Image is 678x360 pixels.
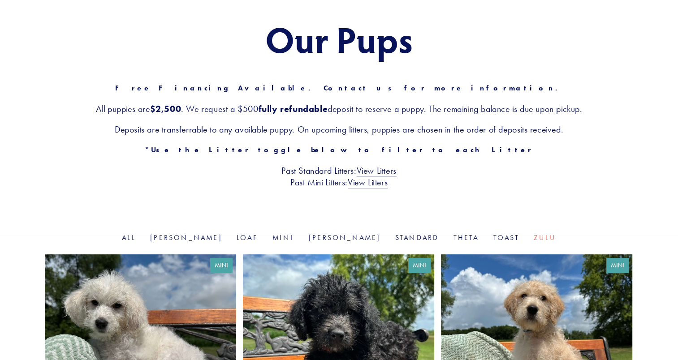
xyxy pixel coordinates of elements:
[45,165,633,188] h3: Past Standard Litters: Past Mini Litters:
[45,103,633,115] h3: All puppies are . We request a $500 deposit to reserve a puppy. The remaining balance is due upon...
[309,233,381,242] a: [PERSON_NAME]
[145,146,533,154] strong: *Use the Litter toggle below to filter to each Litter
[348,177,388,189] a: View Litters
[493,233,519,242] a: Toast
[453,233,479,242] a: Theta
[150,103,181,114] strong: $2,500
[272,233,294,242] a: Mini
[534,233,556,242] a: Zulu
[357,165,397,177] a: View Litters
[45,19,633,59] h1: Our Pups
[150,233,222,242] a: [PERSON_NAME]
[395,233,439,242] a: Standard
[45,124,633,135] h3: Deposits are transferrable to any available puppy. On upcoming litters, puppies are chosen in the...
[259,103,328,114] strong: fully refundable
[122,233,136,242] a: All
[237,233,258,242] a: Loaf
[115,84,563,92] strong: Free Financing Available. Contact us for more information.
